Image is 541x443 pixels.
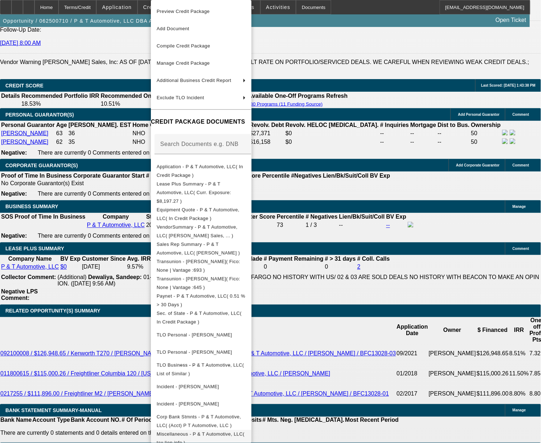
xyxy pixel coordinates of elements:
span: Add Document [157,26,189,31]
button: Sec. of State - P & T Automotive, LLC( In Credit Package ) [151,309,251,326]
span: VendorSummary - P & T Automotive, LLC( [PERSON_NAME] Sales, ... ) [157,224,237,238]
button: Incident - Baxter, Tammy [151,396,251,413]
button: Equipment Quote - P & T Automotive, LLC( In Credit Package ) [151,206,251,223]
mat-label: Search Documents e.g. DNB [160,141,239,147]
span: Sec. of State - P & T Automotive, LLC( In Credit Package ) [157,311,242,325]
span: Incident - [PERSON_NAME] [157,401,219,407]
span: Manage Credit Package [157,60,210,66]
h4: CREDIT PACKAGE DOCUMENTS [151,118,251,126]
span: TLO Business - P & T Automotive, LLC( List of Similar ) [157,362,244,376]
button: TLO Business - P & T Automotive, LLC( List of Similar ) [151,361,251,378]
span: Additional Business Credit Report [157,78,231,83]
button: Incident - Baxter, Phillip [151,378,251,396]
span: Transunion - [PERSON_NAME]( Fico: None | Vantage :645 ) [157,276,240,290]
button: Paynet - P & T Automotive, LLC( 0.51 % > 30 Days ) [151,292,251,309]
button: Transunion - Baxter, Phillip( Fico: None | Vantage :645 ) [151,275,251,292]
span: Exclude TLO Incident [157,95,204,100]
span: Transunion - [PERSON_NAME]( Fico: None | Vantage :693 ) [157,259,240,273]
span: Paynet - P & T Automotive, LLC( 0.51 % > 30 Days ) [157,293,245,307]
button: TLO Personal - Baxter, Phillip [151,326,251,344]
span: Lease Plus Summary - P & T Automotive, LLC( Curr. Exposure: $8,197.27 ) [157,181,231,204]
span: Compile Credit Package [157,43,210,49]
button: Corp Bank Stmnts - P & T Automotive, LLC( (Acct) P T Automotive, LLC ) [151,413,251,430]
button: Lease Plus Summary - P & T Automotive, LLC( Curr. Exposure: $8,197.27 ) [151,180,251,206]
span: TLO Personal - [PERSON_NAME] [157,350,232,355]
span: Equipment Quote - P & T Automotive, LLC( In Credit Package ) [157,207,239,221]
span: Preview Credit Package [157,9,210,14]
button: Sales Rep Summary - P & T Automotive, LLC( Lionello, Nick ) [151,240,251,257]
span: Incident - [PERSON_NAME] [157,384,219,389]
span: Application - P & T Automotive, LLC( In Credit Package ) [157,164,243,178]
span: TLO Personal - [PERSON_NAME] [157,332,232,338]
button: VendorSummary - P & T Automotive, LLC( Jeff Ingram Wrecker Sales, ... ) [151,223,251,240]
button: Application - P & T Automotive, LLC( In Credit Package ) [151,163,251,180]
button: TLO Personal - Baxter, Tammy [151,344,251,361]
button: Transunion - Baxter, Tammy( Fico: None | Vantage :693 ) [151,257,251,275]
span: Sales Rep Summary - P & T Automotive, LLC( [PERSON_NAME] ) [157,242,240,256]
span: Corp Bank Stmnts - P & T Automotive, LLC( (Acct) P T Automotive, LLC ) [157,414,241,428]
